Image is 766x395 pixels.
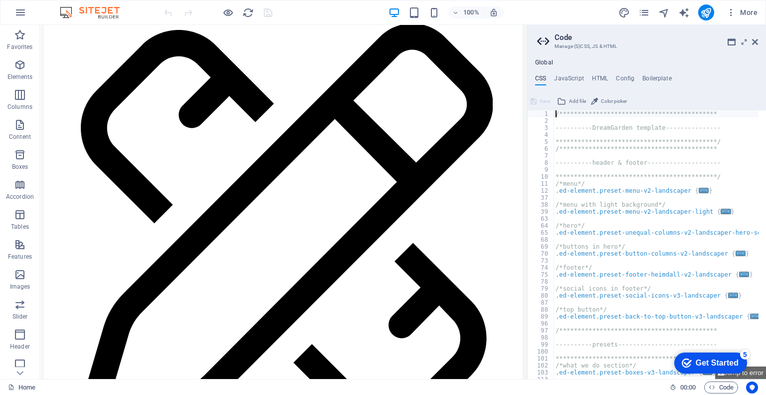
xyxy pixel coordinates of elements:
[751,314,761,319] span: ...
[589,95,628,107] button: Color picker
[8,5,81,26] div: Get Started 5 items remaining, 0% complete
[528,215,555,222] div: 63
[528,313,555,320] div: 89
[739,272,749,277] span: ...
[528,369,555,376] div: 103
[528,271,555,278] div: 75
[746,382,758,394] button: Usercentrics
[528,110,555,117] div: 1
[448,6,484,18] button: 100%
[736,251,746,256] span: ...
[7,43,32,51] p: Favorites
[528,362,555,369] div: 102
[680,382,696,394] span: 00 00
[528,257,555,264] div: 73
[687,384,689,391] span: :
[528,229,555,236] div: 65
[528,166,555,173] div: 9
[528,306,555,313] div: 88
[528,243,555,250] div: 69
[7,103,32,111] p: Columns
[528,292,555,299] div: 80
[528,320,555,327] div: 96
[528,236,555,243] div: 68
[528,152,555,159] div: 7
[29,11,72,20] div: Get Started
[6,193,34,201] p: Accordion
[8,382,35,394] a: Click to cancel selection. Double-click to open Pages
[528,173,555,180] div: 10
[242,6,254,18] button: reload
[535,75,546,86] h4: CSS
[554,75,583,86] h4: JavaScript
[528,355,555,362] div: 101
[726,7,758,17] span: More
[528,376,555,383] div: 113
[569,95,586,107] span: Add file
[556,95,587,107] button: Add file
[658,6,670,18] button: navigator
[616,75,634,86] h4: Config
[528,159,555,166] div: 8
[658,7,670,18] i: Navigator
[528,341,555,348] div: 99
[242,7,254,18] i: Reload page
[528,327,555,334] div: 97
[670,382,696,394] h6: Session time
[57,6,132,18] img: Editor Logo
[722,4,762,20] button: More
[528,334,555,341] div: 98
[721,209,731,214] span: ...
[10,343,30,351] p: Header
[222,6,234,18] button: Click here to leave preview mode and continue editing
[528,222,555,229] div: 64
[528,194,555,201] div: 37
[699,188,709,193] span: ...
[489,8,498,17] i: On resize automatically adjust zoom level to fit chosen device.
[618,6,630,18] button: design
[528,299,555,306] div: 87
[528,208,555,215] div: 39
[463,6,479,18] h6: 100%
[528,145,555,152] div: 6
[700,7,712,18] i: Publish
[11,223,29,231] p: Tables
[528,285,555,292] div: 79
[74,2,84,12] div: 5
[642,75,672,86] h4: Boilerplate
[704,382,738,394] button: Code
[528,187,555,194] div: 12
[528,264,555,271] div: 74
[618,7,630,18] i: Design (Ctrl+Alt+Y)
[638,7,650,18] i: Pages (Ctrl+Alt+S)
[678,6,690,18] button: text_generator
[555,33,758,42] h2: Code
[528,348,555,355] div: 100
[12,313,28,321] p: Slider
[528,278,555,285] div: 78
[601,95,627,107] span: Color picker
[8,253,32,261] p: Features
[528,124,555,131] div: 3
[535,59,553,67] h4: Global
[698,4,714,20] button: publish
[592,75,608,86] h4: HTML
[555,42,738,51] h3: Manage (S)CSS, JS & HTML
[638,6,650,18] button: pages
[528,250,555,257] div: 70
[678,7,690,18] i: AI Writer
[528,131,555,138] div: 4
[728,293,738,298] span: ...
[10,283,30,291] p: Images
[12,163,28,171] p: Boxes
[528,201,555,208] div: 38
[9,133,31,141] p: Content
[709,382,734,394] span: Code
[7,73,33,81] p: Elements
[528,180,555,187] div: 11
[528,117,555,124] div: 2
[528,138,555,145] div: 5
